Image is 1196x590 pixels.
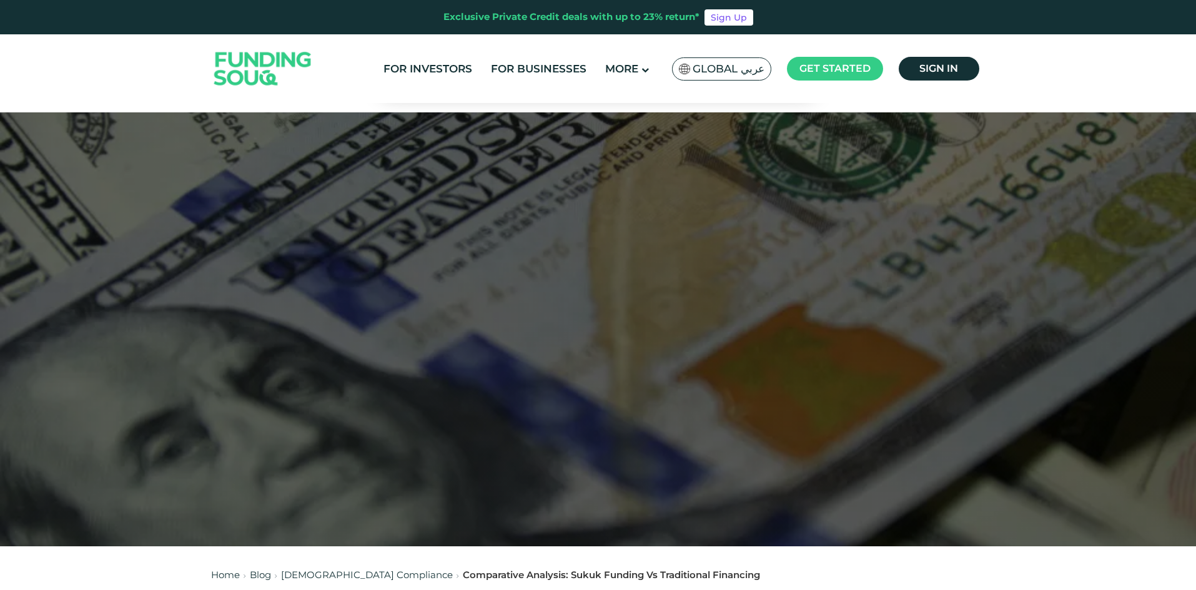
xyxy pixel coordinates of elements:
[202,37,324,101] img: Logo
[693,62,764,76] span: Global عربي
[899,57,979,81] a: Sign in
[704,9,753,26] a: Sign Up
[281,569,453,581] a: [DEMOGRAPHIC_DATA] Compliance
[605,62,638,75] span: More
[919,62,958,74] span: Sign in
[463,568,760,583] div: Comparative Analysis: Sukuk Funding Vs Traditional Financing
[799,62,871,74] span: Get started
[250,569,271,581] a: Blog
[488,59,590,79] a: For Businesses
[679,64,690,74] img: SA Flag
[211,569,240,581] a: Home
[443,10,699,24] div: Exclusive Private Credit deals with up to 23% return*
[380,59,475,79] a: For Investors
